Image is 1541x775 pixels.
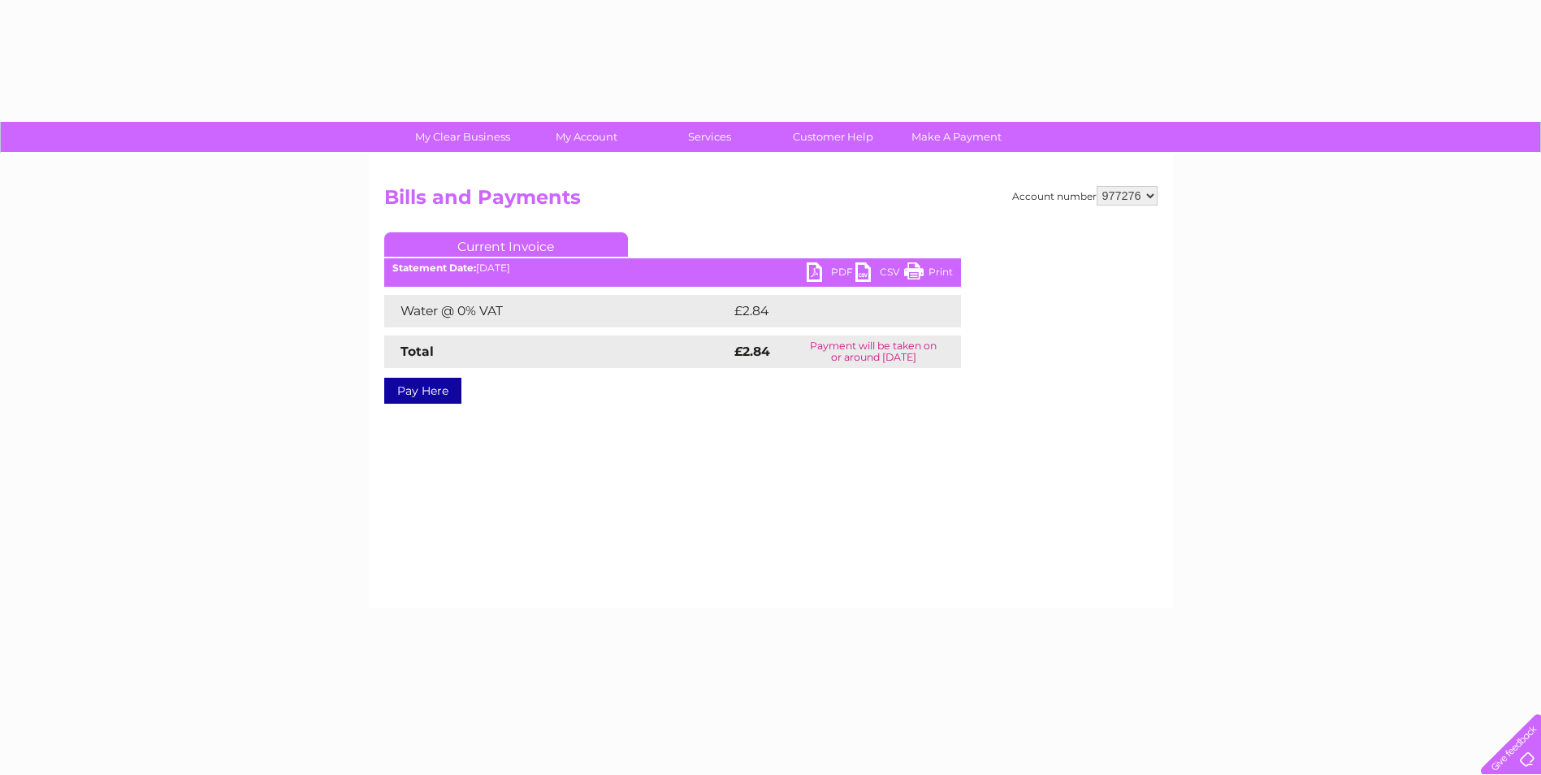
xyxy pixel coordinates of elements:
a: PDF [807,262,855,286]
a: My Clear Business [396,122,530,152]
a: CSV [855,262,904,286]
h2: Bills and Payments [384,186,1158,217]
div: Account number [1012,186,1158,206]
td: Payment will be taken on or around [DATE] [786,336,960,368]
a: Customer Help [766,122,900,152]
a: Print [904,262,953,286]
a: Current Invoice [384,232,628,257]
a: Make A Payment [890,122,1024,152]
a: Pay Here [384,378,461,404]
strong: £2.84 [734,344,770,359]
a: My Account [519,122,653,152]
a: Services [643,122,777,152]
strong: Total [400,344,434,359]
td: £2.84 [730,295,924,327]
b: Statement Date: [392,262,476,274]
div: [DATE] [384,262,961,274]
td: Water @ 0% VAT [384,295,730,327]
